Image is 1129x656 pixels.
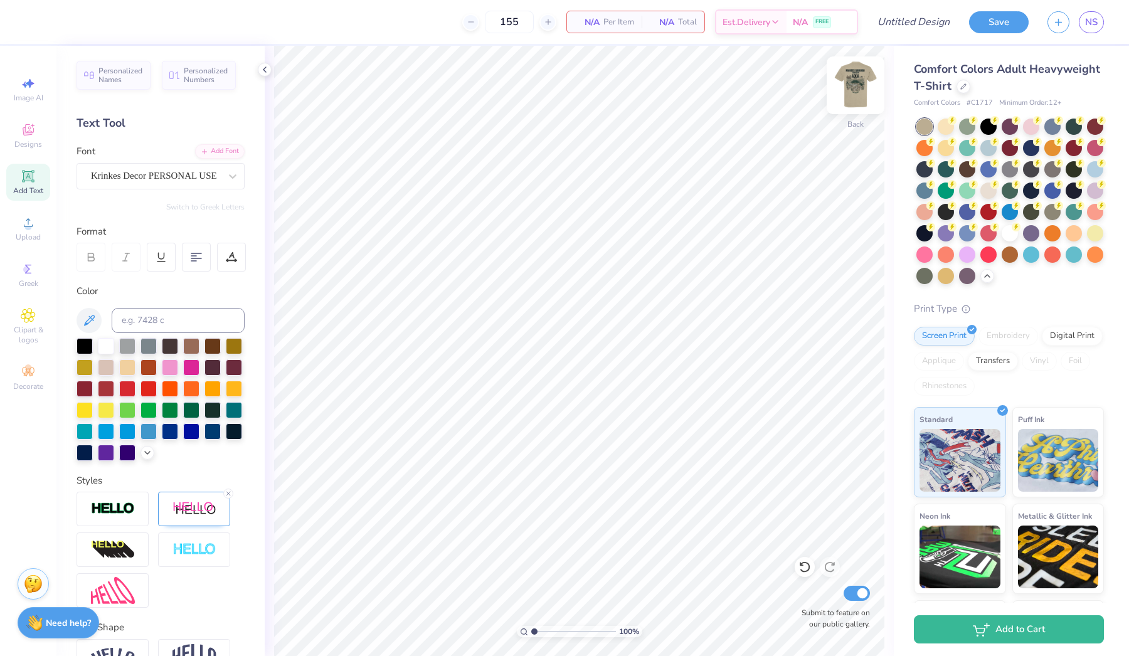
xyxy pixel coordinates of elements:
label: Submit to feature on our public gallery. [795,607,870,630]
div: Applique [914,352,964,371]
img: Stroke [91,502,135,516]
div: Back [847,119,864,130]
div: Digital Print [1042,327,1103,346]
span: Image AI [14,93,43,103]
span: Est. Delivery [723,16,770,29]
span: Puff Ink [1018,413,1044,426]
div: Add Font [195,144,245,159]
input: e.g. 7428 c [112,308,245,333]
div: Rhinestones [914,377,975,396]
span: N/A [575,16,600,29]
div: Color [77,284,245,299]
div: Format [77,225,246,239]
span: NS [1085,15,1098,29]
div: Text Tool [77,115,245,132]
button: Save [969,11,1029,33]
span: Decorate [13,381,43,391]
img: Standard [920,429,1000,492]
span: Per Item [603,16,634,29]
span: Personalized Numbers [184,66,228,84]
span: Designs [14,139,42,149]
input: – – [485,11,534,33]
span: Add Text [13,186,43,196]
span: FREE [815,18,829,26]
button: Switch to Greek Letters [166,202,245,212]
img: Puff Ink [1018,429,1099,492]
span: Metallic & Glitter Ink [1018,509,1092,522]
img: Metallic & Glitter Ink [1018,526,1099,588]
span: Personalized Names [98,66,143,84]
img: Neon Ink [920,526,1000,588]
img: Shadow [172,501,216,517]
span: Upload [16,232,41,242]
div: Transfers [968,352,1018,371]
span: Standard [920,413,953,426]
span: Clipart & logos [6,325,50,345]
span: N/A [649,16,674,29]
input: Untitled Design [867,9,960,34]
label: Font [77,144,95,159]
span: Neon Ink [920,509,950,522]
span: Comfort Colors Adult Heavyweight T-Shirt [914,61,1100,93]
div: Styles [77,473,245,488]
img: Free Distort [91,577,135,604]
a: NS [1079,11,1104,33]
button: Add to Cart [914,615,1104,643]
span: N/A [793,16,808,29]
div: Foil [1061,352,1090,371]
span: Comfort Colors [914,98,960,108]
span: 100 % [619,626,639,637]
div: Text Shape [77,620,245,635]
div: Vinyl [1022,352,1057,371]
span: Total [678,16,697,29]
span: Greek [19,278,38,288]
span: Minimum Order: 12 + [999,98,1062,108]
strong: Need help? [46,617,91,629]
div: Print Type [914,302,1104,316]
img: Negative Space [172,542,216,557]
span: # C1717 [967,98,993,108]
img: Back [830,60,881,110]
div: Screen Print [914,327,975,346]
img: 3d Illusion [91,540,135,560]
div: Embroidery [978,327,1038,346]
